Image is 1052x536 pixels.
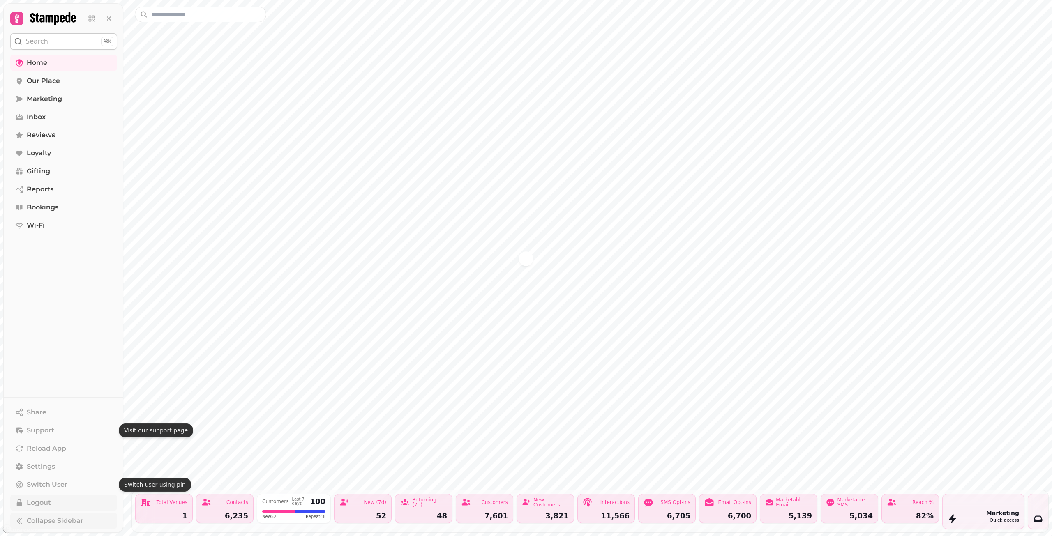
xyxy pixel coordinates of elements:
[10,476,117,493] button: Switch User
[364,500,386,505] div: New (7d)
[644,512,690,520] div: 6,705
[27,480,67,490] span: Switch User
[306,513,325,520] span: Repeat 48
[262,513,277,520] span: New 52
[10,217,117,234] a: Wi-Fi
[461,512,508,520] div: 7,601
[157,500,187,505] div: Total Venues
[986,517,1019,524] div: Quick access
[10,440,117,457] button: Reload App
[10,127,117,143] a: Reviews
[10,163,117,179] a: Gifting
[27,462,55,472] span: Settings
[27,516,83,526] span: Collapse Sidebar
[519,252,533,268] div: Map marker
[27,58,47,68] span: Home
[600,500,630,505] div: Interactions
[10,55,117,71] a: Home
[10,109,117,125] a: Inbox
[119,478,191,492] div: Switch user using pin
[339,512,386,520] div: 52
[660,500,690,505] div: SMS Opt-ins
[986,509,1019,517] div: Marketing
[10,422,117,439] button: Support
[10,73,117,89] a: Our Place
[533,497,569,507] div: New Customers
[826,512,873,520] div: 5,034
[27,184,53,194] span: Reports
[27,166,50,176] span: Gifting
[226,500,248,505] div: Contacts
[25,37,48,46] p: Search
[10,145,117,161] a: Loyalty
[262,499,289,504] div: Customers
[583,512,630,520] div: 11,566
[27,498,51,508] span: Logout
[10,495,117,511] button: Logout
[201,512,248,520] div: 6,235
[718,500,751,505] div: Email Opt-ins
[27,221,45,230] span: Wi-Fi
[912,500,934,505] div: Reach %
[27,202,58,212] span: Bookings
[887,512,934,520] div: 82%
[10,33,117,50] button: Search⌘K
[27,426,54,435] span: Support
[10,91,117,107] a: Marketing
[27,94,62,104] span: Marketing
[522,512,569,520] div: 3,821
[27,444,66,453] span: Reload App
[27,148,51,158] span: Loyalty
[942,494,1024,529] button: MarketingQuick access
[704,512,751,520] div: 6,700
[27,76,60,86] span: Our Place
[141,512,187,520] div: 1
[400,512,447,520] div: 48
[412,497,447,507] div: Returning (7d)
[292,497,307,506] div: Last 7 days
[310,498,325,505] div: 100
[27,130,55,140] span: Reviews
[837,497,873,507] div: Marketable SMS
[27,407,46,417] span: Share
[10,458,117,475] a: Settings
[10,404,117,421] button: Share
[765,512,812,520] div: 5,139
[776,497,812,507] div: Marketable Email
[10,513,117,529] button: Collapse Sidebar
[119,423,193,437] div: Visit our support page
[10,181,117,198] a: Reports
[101,37,113,46] div: ⌘K
[27,112,46,122] span: Inbox
[519,252,533,265] button: Our Place
[481,500,508,505] div: Customers
[10,199,117,216] a: Bookings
